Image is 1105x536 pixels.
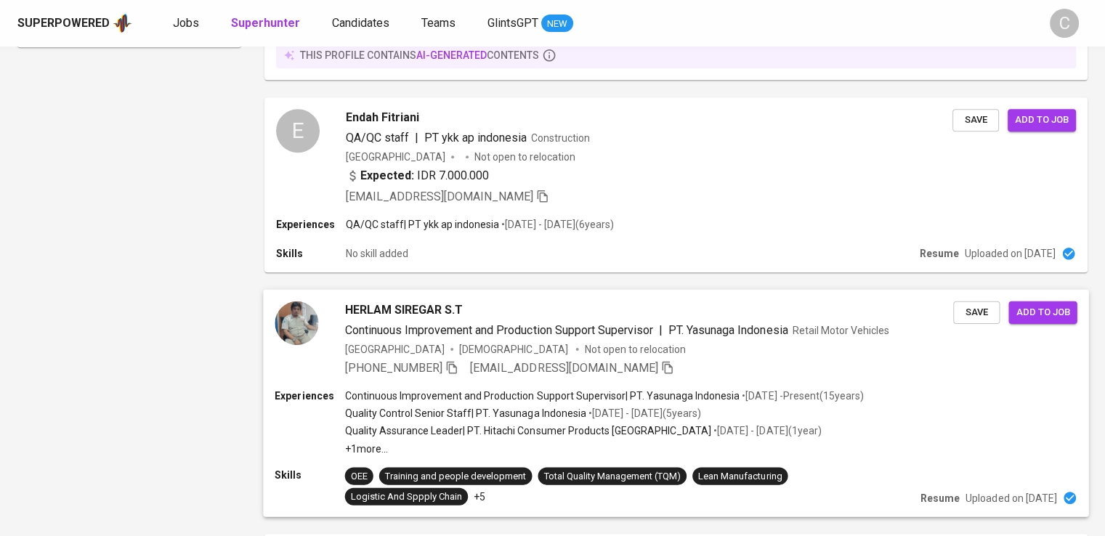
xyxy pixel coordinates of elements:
[332,16,389,30] span: Candidates
[345,423,712,438] p: Quality Assurance Leader | PT. Hitachi Consumer Products [GEOGRAPHIC_DATA]
[920,490,960,505] p: Resume
[385,469,527,483] div: Training and people development
[474,489,485,503] p: +5
[541,17,573,31] span: NEW
[421,15,458,33] a: Teams
[345,342,445,357] div: [GEOGRAPHIC_DATA]
[499,217,614,232] p: • [DATE] - [DATE] ( 6 years )
[459,342,570,357] span: [DEMOGRAPHIC_DATA]
[231,16,300,30] b: Superhunter
[17,15,110,32] div: Superpowered
[346,190,533,203] span: [EMAIL_ADDRESS][DOMAIN_NAME]
[952,109,999,131] button: Save
[346,131,409,145] span: QA/QC staff
[585,342,686,357] p: Not open to relocation
[965,246,1056,261] p: Uploaded on [DATE]
[346,217,499,232] p: QA/QC staff | PT ykk ap indonesia
[1016,304,1069,320] span: Add to job
[345,389,740,403] p: Continuous Improvement and Production Support Supervisor | PT. Yasunaga Indonesia
[275,467,344,482] p: Skills
[276,109,320,153] div: E
[470,361,658,375] span: [EMAIL_ADDRESS][DOMAIN_NAME]
[543,469,681,483] div: Total Quality Management (TQM)
[345,406,586,421] p: Quality Control Senior Staff | PT. Yasunaga Indonesia
[953,301,1000,323] button: Save
[424,131,527,145] span: PT ykk ap indonesia
[960,112,992,129] span: Save
[1050,9,1079,38] div: C
[740,389,864,403] p: • [DATE] - Present ( 15 years )
[531,132,590,144] span: Construction
[332,15,392,33] a: Candidates
[345,441,864,455] p: +1 more ...
[920,246,959,261] p: Resume
[1008,109,1076,131] button: Add to job
[487,16,538,30] span: GlintsGPT
[346,246,408,261] p: No skill added
[586,406,701,421] p: • [DATE] - [DATE] ( 5 years )
[668,322,788,336] span: PT. Yasunaga Indonesia
[300,48,539,62] p: this profile contains contents
[792,324,889,336] span: Retail Motor Vehicles
[421,16,456,30] span: Teams
[1008,301,1077,323] button: Add to job
[345,322,653,336] span: Continuous Improvement and Production Support Supervisor
[264,97,1088,272] a: EEndah FitrianiQA/QC staff|PT ykk ap indonesiaConstruction[GEOGRAPHIC_DATA]Not open to relocation...
[231,15,303,33] a: Superhunter
[173,15,202,33] a: Jobs
[487,15,573,33] a: GlintsGPT NEW
[173,16,199,30] span: Jobs
[346,150,445,164] div: [GEOGRAPHIC_DATA]
[360,167,414,184] b: Expected:
[966,490,1056,505] p: Uploaded on [DATE]
[346,109,419,126] span: Endah Fitriani
[113,12,132,34] img: app logo
[17,12,132,34] a: Superpoweredapp logo
[659,321,663,338] span: |
[415,129,418,147] span: |
[276,217,346,232] p: Experiences
[276,246,346,261] p: Skills
[711,423,821,438] p: • [DATE] - [DATE] ( 1 year )
[345,361,442,375] span: [PHONE_NUMBER]
[351,469,368,483] div: OEE
[264,290,1088,516] a: HERLAM SIREGAR S.TContinuous Improvement and Production Support Supervisor|PT. Yasunaga Indonesia...
[960,304,992,320] span: Save
[698,469,782,483] div: Lean Manufacturing
[275,389,344,403] p: Experiences
[416,49,487,61] span: AI-generated
[351,490,462,503] div: Logistic And Sppply Chain
[345,301,463,318] span: HERLAM SIREGAR S.T
[275,301,318,344] img: 7485debed67cca3c9cd2459a389b063e.jpg
[346,167,489,184] div: IDR 7.000.000
[474,150,575,164] p: Not open to relocation
[1015,112,1069,129] span: Add to job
